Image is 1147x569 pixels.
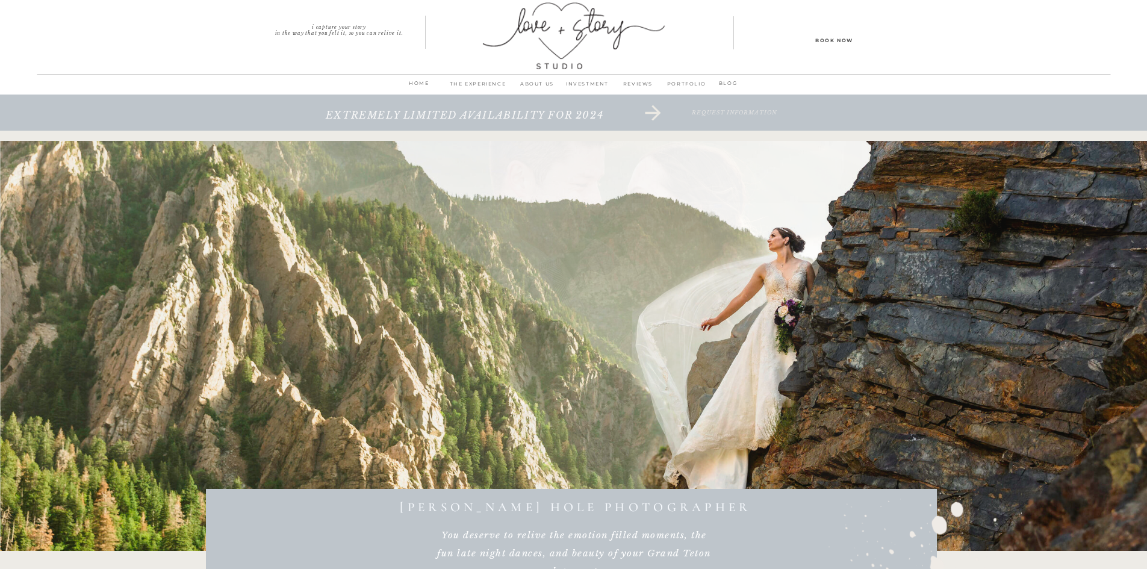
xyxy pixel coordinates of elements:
[664,79,710,96] a: PORTFOLIO
[253,24,426,33] p: I capture your story in the way that you felt it, so you can relive it.
[444,79,512,96] a: THE EXPERIENCE
[285,110,644,134] a: extremely limited availability for 2024
[204,500,948,514] h1: [PERSON_NAME] hole photographer
[712,78,744,90] a: BLOG
[562,79,613,96] a: INVESTMENT
[512,79,562,96] a: ABOUT us
[403,78,435,95] a: home
[613,79,664,96] a: REVIEWS
[780,36,889,44] a: Book Now
[253,24,426,33] a: I capture your storyin the way that you felt it, so you can relive it.
[629,110,841,134] a: request information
